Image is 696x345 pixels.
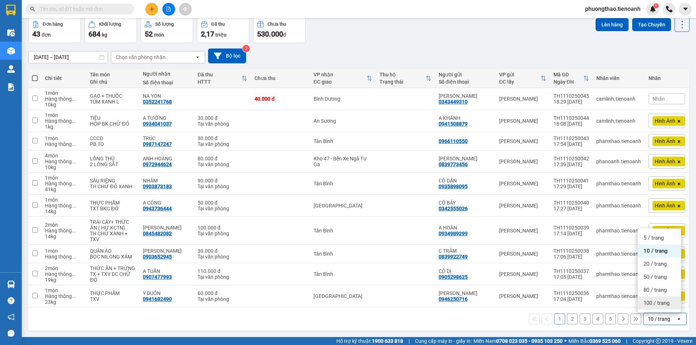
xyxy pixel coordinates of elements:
div: 0907477993 [143,274,172,280]
div: VP gửi [499,72,540,77]
button: Số lượng52món [141,17,193,43]
span: 1 [655,3,657,8]
div: 30.000 đ [198,115,247,121]
div: Hàng thông thường [45,141,83,147]
div: [PERSON_NAME] [499,271,546,277]
div: 1 món [45,287,83,293]
th: Toggle SortBy [550,69,593,88]
span: món [154,32,164,38]
img: warehouse-icon [7,65,15,73]
ul: Menu [638,228,681,312]
span: aim [183,7,188,12]
img: logo-vxr [6,5,16,16]
span: 684 [88,30,100,38]
div: Hàng thông thường [45,181,83,186]
span: ... [72,141,76,147]
span: search [30,7,35,12]
span: đơn [42,32,51,38]
div: CCCD [90,135,136,141]
div: [GEOGRAPHIC_DATA] [314,293,373,299]
div: 17:54 [DATE] [554,141,589,147]
div: 2 LỒNG SẮT [90,161,136,167]
div: 0905298625 [439,274,468,280]
span: đ [283,32,286,38]
div: 0342555026 [439,206,468,211]
span: ... [72,118,76,124]
div: 1 món [45,135,83,141]
button: file-add [162,3,175,16]
span: message [8,330,14,337]
div: C TRÂM [439,248,492,254]
div: camlinh.tienoanh [596,118,641,124]
span: ... [72,228,76,233]
input: Select a date range. [29,51,108,63]
button: 3 [580,314,591,324]
div: 110.000 đ [198,268,247,274]
div: 0352241768 [143,99,172,105]
div: 100.000 đ [198,225,247,231]
span: ... [72,181,76,186]
div: phamthao.tienoanh [596,181,641,186]
div: 2 món [45,265,83,271]
button: aim [179,3,192,16]
div: HỘP BK CHỮ ĐỎ [90,121,136,127]
div: 50.000 đ [198,200,247,206]
div: KHÁNH HUYỀN [143,225,190,231]
div: Số điện thoại [439,79,492,85]
div: phamthao.tienoanh [596,228,641,233]
div: 17:05 [DATE] [554,274,589,280]
th: Toggle SortBy [376,69,435,88]
span: phuongthao.tienoanh [579,4,646,13]
button: Bộ lọc [208,49,246,63]
div: TH1110250039 [554,225,589,231]
button: 5 [605,314,616,324]
div: Người gửi [439,72,492,77]
th: Toggle SortBy [496,69,550,88]
div: Chưa thu [268,22,286,27]
div: 0839922749 [439,254,468,260]
div: 14 kg [45,233,83,239]
div: [PERSON_NAME] [499,159,546,164]
div: Tại văn phòng [198,231,247,236]
div: 40.000 đ [254,96,306,102]
div: 17:06 [DATE] [554,254,589,260]
div: 0934989299 [439,231,468,236]
div: NHÂM [143,178,190,184]
span: ... [72,293,76,299]
span: Hình Ảnh [655,227,675,234]
div: QUẦN ÁO [90,248,136,254]
div: 17:14 [DATE] [554,231,589,236]
button: Chưa thu530.000đ [253,17,306,43]
span: 5 / trang [643,234,664,241]
div: phamthao.tienoanh [596,138,641,144]
div: 17:39 [DATE] [554,161,589,167]
div: 4 món [45,153,83,159]
span: 20 / trang [643,260,667,268]
div: PB TO [90,141,136,147]
div: TXV [90,296,136,302]
div: 0343449310 [439,99,468,105]
div: 18:29 [DATE] [554,99,589,105]
div: A HOÀN [439,225,492,231]
div: TH CHỮ ĐỎ XANH [90,184,136,189]
div: Hàng thông thường [45,159,83,164]
img: warehouse-icon [7,281,15,288]
div: TH1110250040 [554,200,589,206]
div: 90.000 đ [198,178,247,184]
span: file-add [166,7,171,12]
button: 1 [554,314,565,324]
div: Hàng thông thường [45,254,83,260]
div: Tân Bình [314,138,373,144]
span: ⚪️ [564,340,567,342]
div: [PERSON_NAME] [499,228,546,233]
div: Tân Bình [314,228,373,233]
div: phamthao.tienoanh [596,251,641,257]
span: Cung cấp máy in - giấy in: [415,337,472,345]
img: phone-icon [666,6,672,12]
div: [PERSON_NAME] [499,203,546,209]
button: 2 [567,314,578,324]
div: NA YON [143,93,190,99]
button: plus [145,3,158,16]
div: 0903652945 [143,254,172,260]
div: Chọn văn phòng nhận [116,54,166,61]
